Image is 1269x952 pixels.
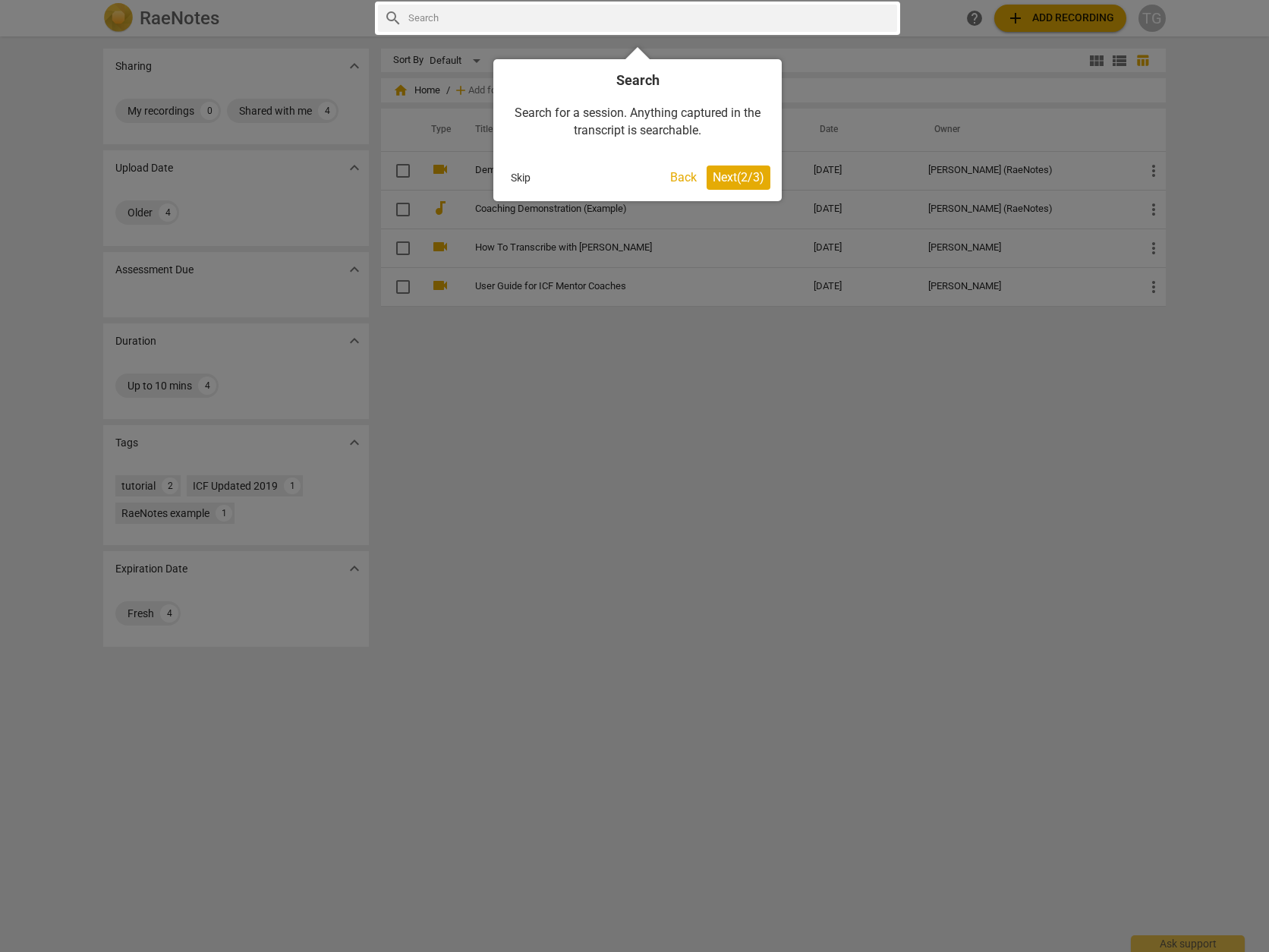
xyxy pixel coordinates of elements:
[707,165,770,190] button: Next
[664,165,703,190] button: Back
[713,170,764,184] span: Next ( 2 / 3 )
[505,166,537,189] button: Skip
[505,71,770,90] h4: Search
[505,90,770,154] div: Search for a session. Anything captured in the transcript is searchable.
